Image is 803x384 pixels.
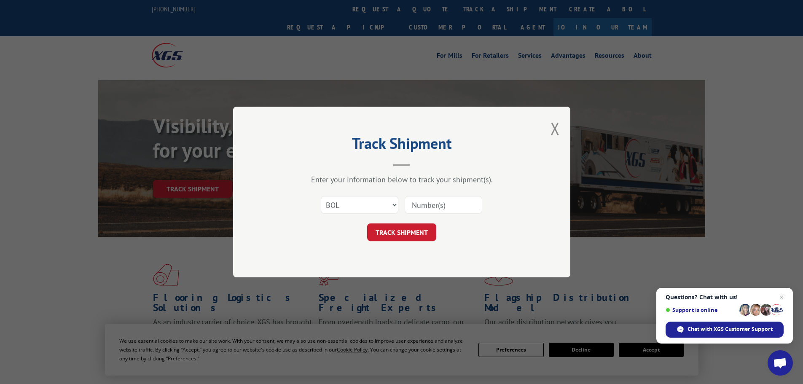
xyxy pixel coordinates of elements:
[666,307,736,313] span: Support is online
[275,175,528,184] div: Enter your information below to track your shipment(s).
[405,196,482,214] input: Number(s)
[666,294,784,301] span: Questions? Chat with us!
[275,137,528,153] h2: Track Shipment
[551,117,560,140] button: Close modal
[768,350,793,376] div: Open chat
[666,322,784,338] div: Chat with XGS Customer Support
[367,223,436,241] button: TRACK SHIPMENT
[688,325,773,333] span: Chat with XGS Customer Support
[776,292,787,302] span: Close chat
